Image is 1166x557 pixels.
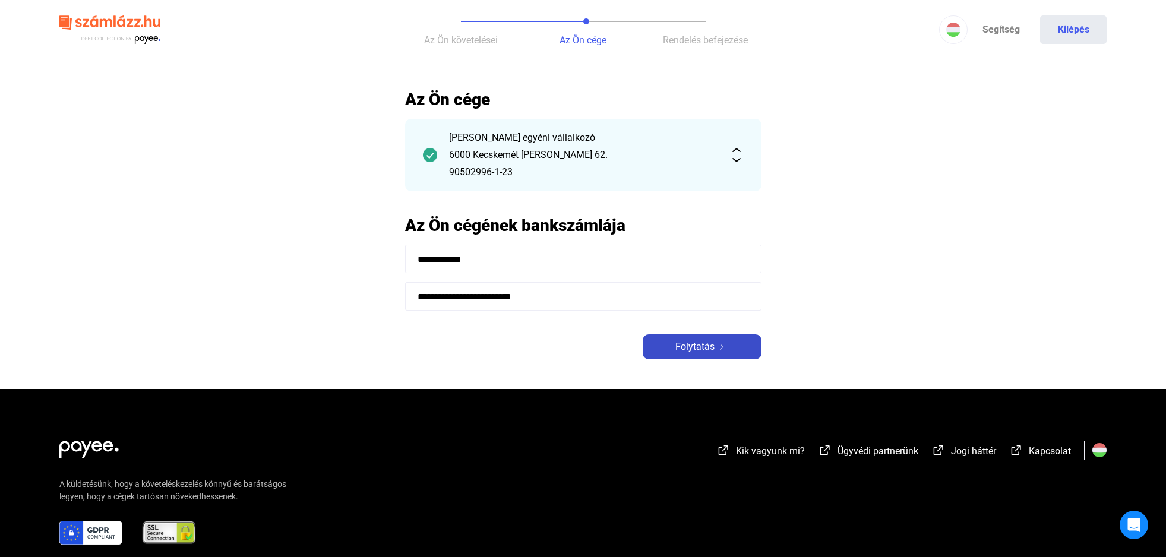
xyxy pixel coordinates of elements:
[560,34,606,46] span: Az Ön cége
[946,23,960,37] img: HU
[939,15,968,44] button: HU
[405,215,761,236] h2: Az Ön cégének bankszámlája
[59,11,160,49] img: szamlazzhu-logo
[643,334,761,359] button: Folytatásarrow-right-white
[716,447,805,458] a: external-link-whiteKik vagyunk mi?
[951,445,996,457] span: Jogi háttér
[1029,445,1071,457] span: Kapcsolat
[716,444,731,456] img: external-link-white
[931,444,946,456] img: external-link-white
[405,89,761,110] h2: Az Ön cége
[1009,444,1023,456] img: external-link-white
[449,148,718,162] div: 6000 Kecskemét [PERSON_NAME] 62.
[423,148,437,162] img: checkmark-darker-green-circle
[59,521,122,545] img: gdpr
[1009,447,1071,458] a: external-link-whiteKapcsolat
[449,165,718,179] div: 90502996-1-23
[736,445,805,457] span: Kik vagyunk mi?
[838,445,918,457] span: Ügyvédi partnerünk
[818,447,918,458] a: external-link-whiteÜgyvédi partnerünk
[715,344,729,350] img: arrow-right-white
[59,434,119,458] img: white-payee-white-dot.svg
[818,444,832,456] img: external-link-white
[663,34,748,46] span: Rendelés befejezése
[729,148,744,162] img: expand
[1092,443,1107,457] img: HU.svg
[449,131,718,145] div: [PERSON_NAME] egyéni vállalkozó
[424,34,498,46] span: Az Ön követelései
[1120,511,1148,539] div: Open Intercom Messenger
[675,340,715,354] span: Folytatás
[968,15,1034,44] a: Segítség
[141,521,197,545] img: ssl
[931,447,996,458] a: external-link-whiteJogi háttér
[1040,15,1107,44] button: Kilépés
